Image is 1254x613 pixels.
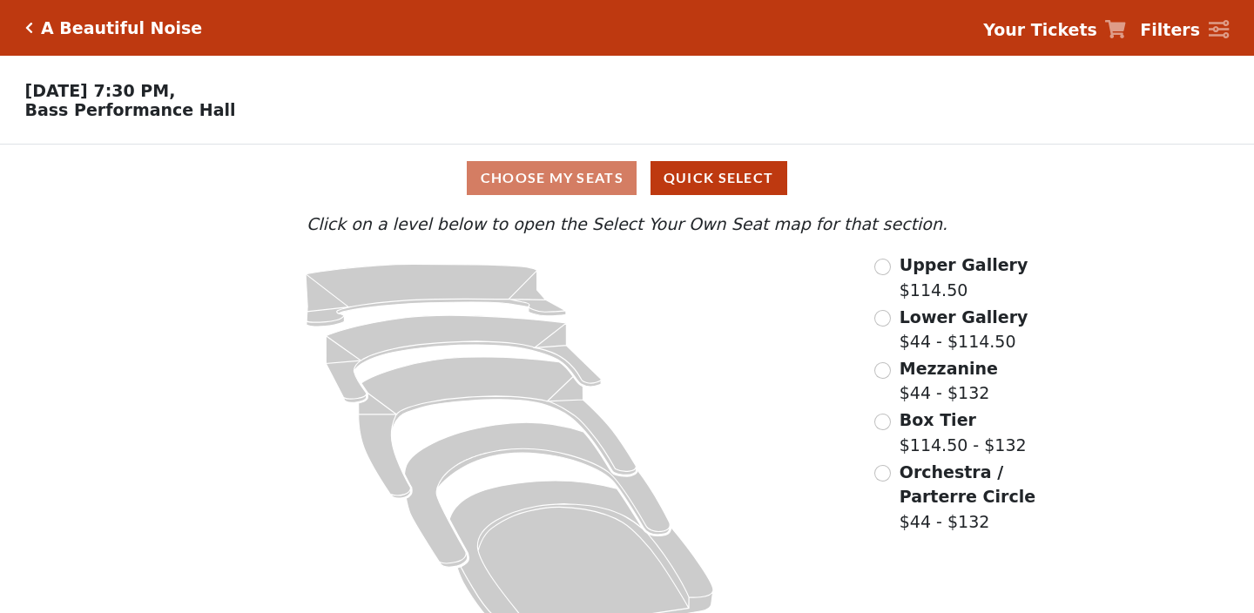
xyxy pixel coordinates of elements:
span: Orchestra / Parterre Circle [900,462,1035,507]
label: $114.50 - $132 [900,408,1027,457]
span: Upper Gallery [900,255,1028,274]
span: Lower Gallery [900,307,1028,327]
a: Filters [1140,17,1229,43]
strong: Your Tickets [983,20,1097,39]
a: Your Tickets [983,17,1126,43]
span: Box Tier [900,410,976,429]
label: $44 - $132 [900,460,1085,535]
p: Click on a level below to open the Select Your Own Seat map for that section. [169,212,1085,237]
a: Click here to go back to filters [25,22,33,34]
path: Lower Gallery - Seats Available: 37 [326,315,601,402]
button: Quick Select [651,161,787,195]
h5: A Beautiful Noise [41,18,202,38]
path: Upper Gallery - Seats Available: 259 [306,264,566,327]
label: $114.50 [900,253,1028,302]
span: Mezzanine [900,359,998,378]
label: $44 - $132 [900,356,998,406]
strong: Filters [1140,20,1200,39]
label: $44 - $114.50 [900,305,1028,354]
